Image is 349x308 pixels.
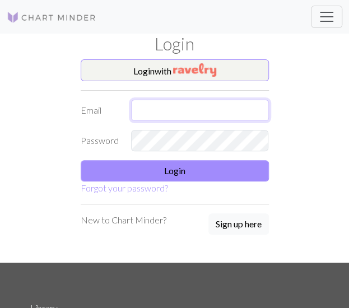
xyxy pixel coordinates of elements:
button: Login [81,160,269,181]
button: Toggle navigation [311,6,342,28]
img: Ravelry [173,63,216,77]
img: Logo [7,11,96,24]
a: Sign up here [208,213,269,236]
a: Forgot your password? [81,183,168,193]
button: Loginwith [81,59,269,82]
label: Email [74,100,124,121]
p: New to Chart Minder? [81,213,166,227]
h1: Login [24,34,326,55]
label: Password [74,130,124,151]
button: Sign up here [208,213,269,235]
